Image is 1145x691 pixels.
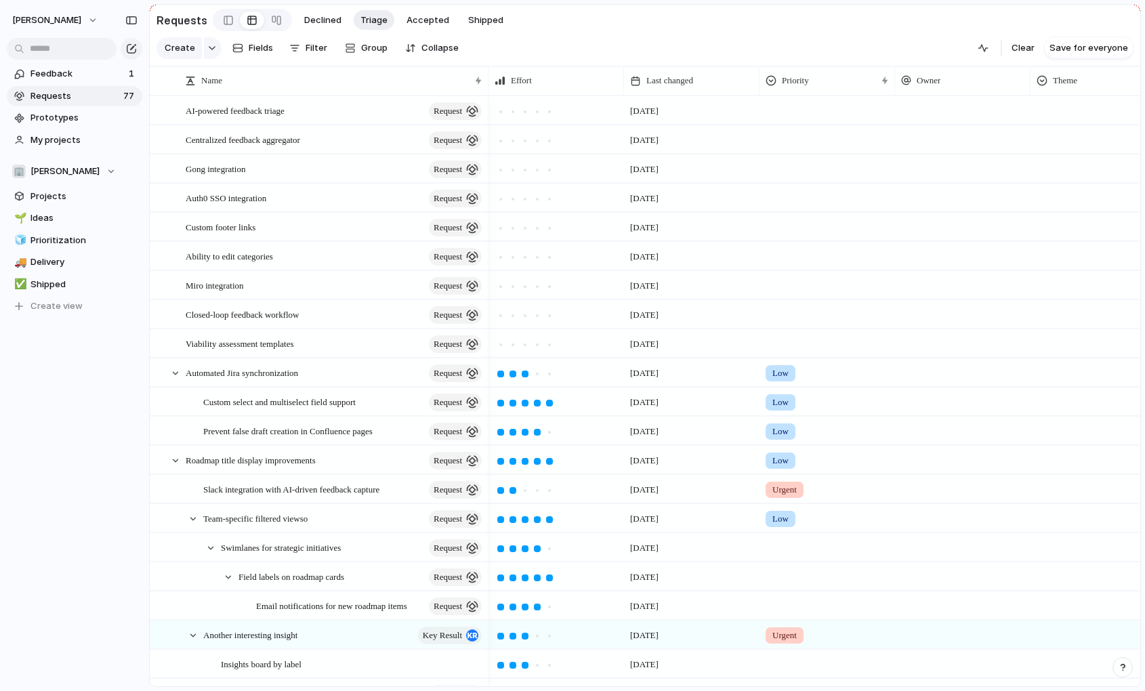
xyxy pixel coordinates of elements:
[304,14,341,27] span: Declined
[511,74,532,87] span: Effort
[630,658,659,671] span: [DATE]
[434,160,462,179] span: request
[630,454,659,467] span: [DATE]
[203,423,373,438] span: Prevent false draft creation in Confluence pages
[203,510,308,526] span: Team-specific filtered viewso
[400,37,464,59] button: Collapse
[461,10,510,30] button: Shipped
[630,337,659,351] span: [DATE]
[434,480,462,499] span: request
[782,74,809,87] span: Priority
[429,306,482,324] button: request
[917,74,940,87] span: Owner
[772,425,789,438] span: Low
[7,161,142,182] button: 🏢[PERSON_NAME]
[7,208,142,228] div: 🌱Ideas
[30,111,138,125] span: Prototypes
[203,481,379,497] span: Slack integration with AI-driven feedback capture
[434,509,462,528] span: request
[429,510,482,528] button: request
[7,230,142,251] a: 🧊Prioritization
[772,483,797,497] span: Urgent
[12,211,26,225] button: 🌱
[630,221,659,234] span: [DATE]
[434,539,462,558] span: request
[429,568,482,586] button: request
[354,10,394,30] button: Triage
[434,422,462,441] span: request
[1053,74,1077,87] span: Theme
[201,74,222,87] span: Name
[238,568,344,584] span: Field labels on roadmap cards
[12,278,26,291] button: ✅
[256,598,407,613] span: Email notifications for new roadmap items
[12,234,26,247] button: 🧊
[429,598,482,615] button: request
[630,541,659,555] span: [DATE]
[630,279,659,293] span: [DATE]
[434,364,462,383] span: request
[630,104,659,118] span: [DATE]
[186,277,244,293] span: Miro integration
[434,451,462,470] span: request
[30,165,100,178] span: [PERSON_NAME]
[434,218,462,237] span: request
[221,539,341,555] span: Swimlanes for strategic initiatives
[297,10,348,30] button: Declined
[360,14,388,27] span: Triage
[157,12,207,28] h2: Requests
[429,131,482,149] button: request
[772,396,789,409] span: Low
[630,308,659,322] span: [DATE]
[429,277,482,295] button: request
[418,627,482,644] button: key result
[772,512,789,526] span: Low
[227,37,278,59] button: Fields
[407,14,449,27] span: Accepted
[434,131,462,150] span: request
[165,41,195,55] span: Create
[30,278,138,291] span: Shipped
[7,130,142,150] a: My projects
[434,276,462,295] span: request
[30,67,125,81] span: Feedback
[630,133,659,147] span: [DATE]
[12,165,26,178] div: 🏢
[630,483,659,497] span: [DATE]
[123,89,137,103] span: 77
[7,252,142,272] div: 🚚Delivery
[429,248,482,266] button: request
[1044,37,1133,59] button: Save for everyone
[630,163,659,176] span: [DATE]
[630,250,659,264] span: [DATE]
[30,299,83,313] span: Create view
[306,41,327,55] span: Filter
[30,211,138,225] span: Ideas
[14,255,24,270] div: 🚚
[186,335,294,351] span: Viability assessment templates
[30,255,138,269] span: Delivery
[1049,41,1128,55] span: Save for everyone
[284,37,333,59] button: Filter
[186,248,273,264] span: Ability to edit categories
[30,234,138,247] span: Prioritization
[429,190,482,207] button: request
[221,656,301,671] span: Insights board by label
[7,296,142,316] button: Create view
[630,600,659,613] span: [DATE]
[429,394,482,411] button: request
[249,41,273,55] span: Fields
[30,190,138,203] span: Projects
[6,9,105,31] button: [PERSON_NAME]
[434,597,462,616] span: request
[434,247,462,266] span: request
[12,255,26,269] button: 🚚
[186,102,285,118] span: AI-powered feedback triage
[434,189,462,208] span: request
[14,232,24,248] div: 🧊
[434,393,462,412] span: request
[772,367,789,380] span: Low
[1006,37,1040,59] button: Clear
[630,367,659,380] span: [DATE]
